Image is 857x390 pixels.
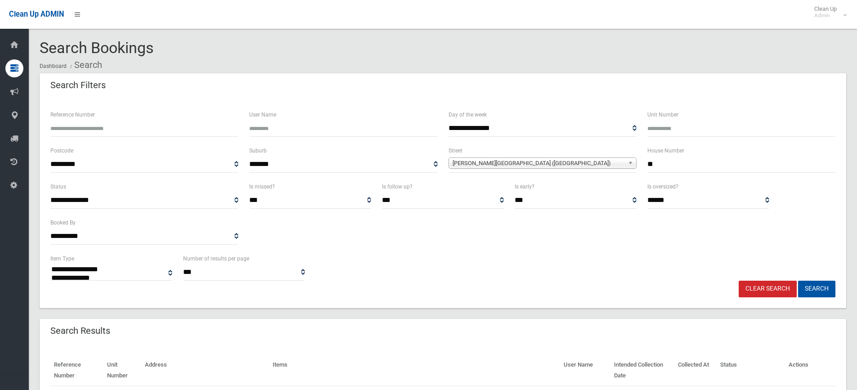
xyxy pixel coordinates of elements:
label: Street [449,146,462,156]
header: Search Filters [40,76,117,94]
span: [PERSON_NAME][GEOGRAPHIC_DATA] ([GEOGRAPHIC_DATA]) [453,158,624,169]
th: Status [717,355,785,386]
label: User Name [249,110,276,120]
span: Search Bookings [40,39,154,57]
label: Is missed? [249,182,275,192]
span: Clean Up ADMIN [9,10,64,18]
label: Status [50,182,66,192]
label: Day of the week [449,110,487,120]
th: Address [141,355,269,386]
button: Search [798,281,835,297]
li: Search [68,57,102,73]
label: Reference Number [50,110,95,120]
th: Items [269,355,560,386]
label: Postcode [50,146,73,156]
label: Is early? [515,182,534,192]
th: Collected At [674,355,717,386]
th: Reference Number [50,355,103,386]
th: User Name [560,355,610,386]
th: Actions [785,355,835,386]
th: Intended Collection Date [610,355,674,386]
a: Dashboard [40,63,67,69]
label: Is oversized? [647,182,678,192]
small: Admin [814,12,837,19]
label: House Number [647,146,684,156]
label: Is follow up? [382,182,413,192]
label: Item Type [50,254,74,264]
label: Unit Number [647,110,678,120]
label: Booked By [50,218,76,228]
a: Clear Search [739,281,797,297]
label: Suburb [249,146,267,156]
label: Number of results per page [183,254,249,264]
header: Search Results [40,322,121,340]
span: Clean Up [810,5,846,19]
th: Unit Number [103,355,141,386]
